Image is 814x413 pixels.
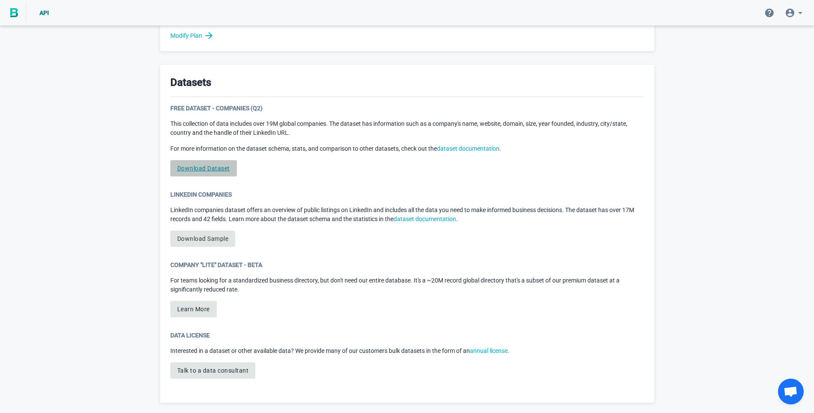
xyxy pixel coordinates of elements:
div: Free Dataset - Companies (Q2) [170,104,644,112]
button: Learn More [170,301,217,317]
div: LinkedIn Companies [170,190,644,199]
p: For teams looking for a standardized business directory, but don't need our entire database. It's... [170,276,644,294]
button: Talk to a data consultant [170,362,256,379]
img: BigPicture.io [10,8,18,18]
a: Modify Plan [170,30,644,41]
h3: Datasets [170,75,211,90]
a: Download Sample [170,231,236,247]
span: API [39,9,49,16]
p: This collection of data includes over 19M global companies. The dataset has information such as a... [170,119,644,137]
p: Interested in a dataset or other available data? We provide many of our customers bulk datasets i... [170,346,644,355]
a: dataset documentation [437,145,499,152]
div: Company "Lite" Dataset - Beta [170,261,644,269]
div: Open chat [778,379,804,404]
p: LinkedIn companies dataset offers an overview of public listings on LinkedIn and includes all the... [170,206,644,224]
a: dataset documentation [393,216,456,222]
a: Download Dataset [170,160,237,176]
p: For more information on the dataset schema, stats, and comparison to other datasets, check out the . [170,144,644,153]
div: Data License [170,331,644,340]
a: annual license [470,347,508,354]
